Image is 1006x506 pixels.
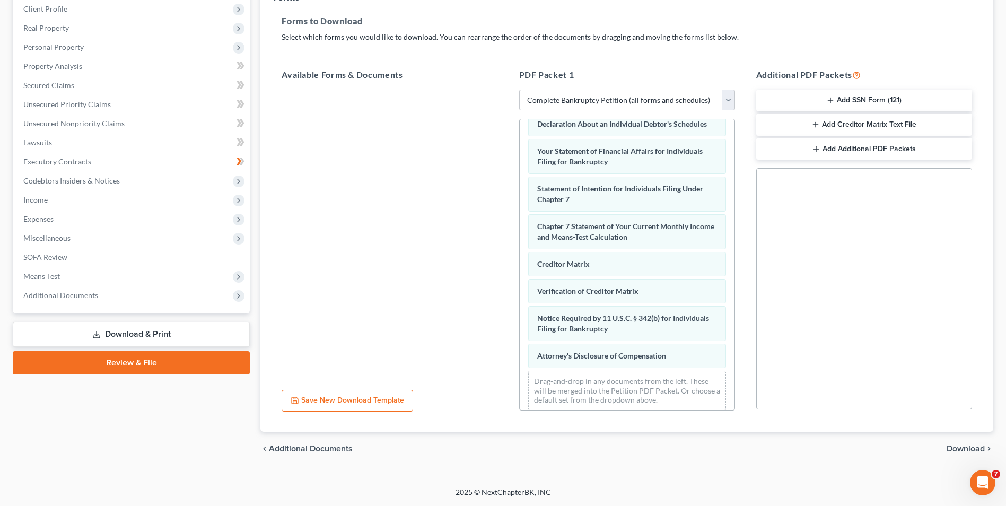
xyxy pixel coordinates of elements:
[992,470,1000,478] span: 7
[23,233,71,242] span: Miscellaneous
[282,32,972,42] p: Select which forms you would like to download. You can rearrange the order of the documents by dr...
[537,184,703,204] span: Statement of Intention for Individuals Filing Under Chapter 7
[537,222,714,241] span: Chapter 7 Statement of Your Current Monthly Income and Means-Test Calculation
[13,351,250,374] a: Review & File
[756,114,972,136] button: Add Creditor Matrix Text File
[23,176,120,185] span: Codebtors Insiders & Notices
[23,81,74,90] span: Secured Claims
[23,138,52,147] span: Lawsuits
[269,444,353,453] span: Additional Documents
[537,351,666,360] span: Attorney's Disclosure of Compensation
[23,100,111,109] span: Unsecured Priority Claims
[756,90,972,112] button: Add SSN Form (121)
[23,42,84,51] span: Personal Property
[282,390,413,412] button: Save New Download Template
[23,62,82,71] span: Property Analysis
[537,146,703,166] span: Your Statement of Financial Affairs for Individuals Filing for Bankruptcy
[260,444,353,453] a: chevron_left Additional Documents
[282,68,497,81] h5: Available Forms & Documents
[15,114,250,133] a: Unsecured Nonpriority Claims
[23,195,48,204] span: Income
[537,286,638,295] span: Verification of Creditor Matrix
[260,444,269,453] i: chevron_left
[15,95,250,114] a: Unsecured Priority Claims
[985,444,993,453] i: chevron_right
[519,68,735,81] h5: PDF Packet 1
[23,214,54,223] span: Expenses
[23,291,98,300] span: Additional Documents
[15,76,250,95] a: Secured Claims
[15,133,250,152] a: Lawsuits
[528,371,726,411] div: Drag-and-drop in any documents from the left. These will be merged into the Petition PDF Packet. ...
[947,444,993,453] button: Download chevron_right
[756,138,972,160] button: Add Additional PDF Packets
[537,119,707,128] span: Declaration About an Individual Debtor's Schedules
[15,152,250,171] a: Executory Contracts
[23,4,67,13] span: Client Profile
[23,272,60,281] span: Means Test
[537,259,590,268] span: Creditor Matrix
[282,15,972,28] h5: Forms to Download
[13,322,250,347] a: Download & Print
[15,248,250,267] a: SOFA Review
[947,444,985,453] span: Download
[201,487,806,506] div: 2025 © NextChapterBK, INC
[15,57,250,76] a: Property Analysis
[537,313,709,333] span: Notice Required by 11 U.S.C. § 342(b) for Individuals Filing for Bankruptcy
[756,68,972,81] h5: Additional PDF Packets
[23,252,67,261] span: SOFA Review
[970,470,995,495] iframe: Intercom live chat
[23,119,125,128] span: Unsecured Nonpriority Claims
[23,23,69,32] span: Real Property
[23,157,91,166] span: Executory Contracts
